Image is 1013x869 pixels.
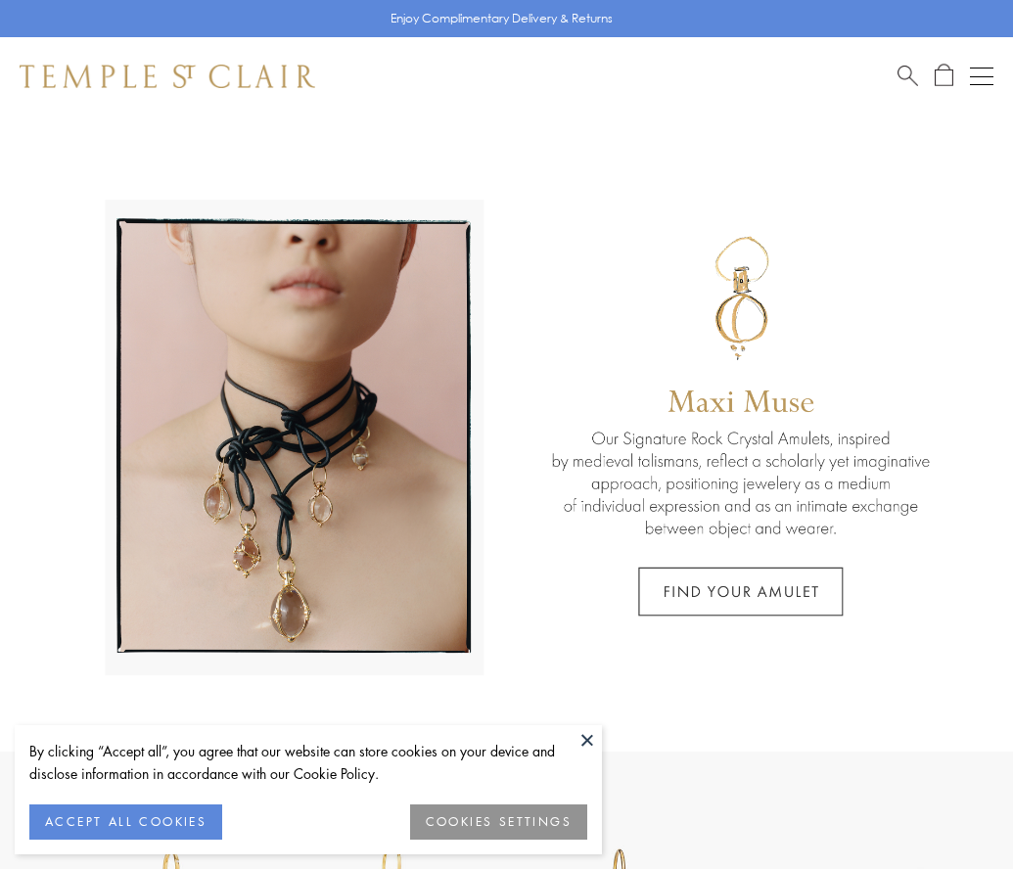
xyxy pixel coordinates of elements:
a: Search [898,64,918,88]
a: Open Shopping Bag [935,64,953,88]
button: ACCEPT ALL COOKIES [29,804,222,840]
img: Temple St. Clair [20,65,315,88]
p: Enjoy Complimentary Delivery & Returns [391,9,613,28]
button: Open navigation [970,65,993,88]
div: By clicking “Accept all”, you agree that our website can store cookies on your device and disclos... [29,740,587,785]
button: COOKIES SETTINGS [410,804,587,840]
